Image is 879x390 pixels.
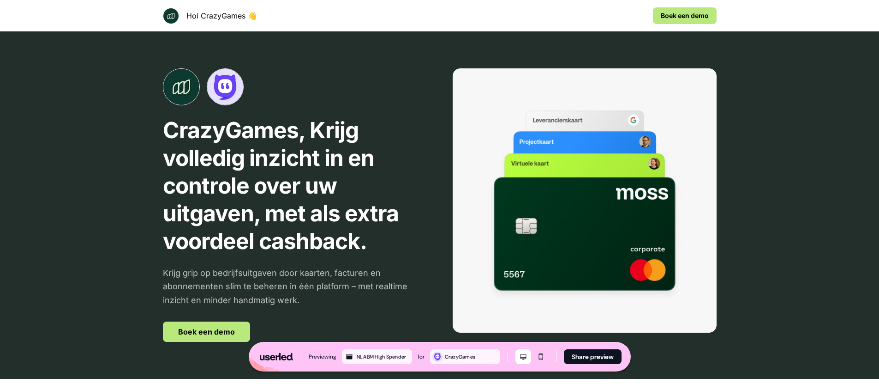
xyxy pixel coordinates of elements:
a: Boek een demo [163,322,250,342]
p: CrazyGames, Krijg volledig inzicht in en controle over uw uitgaven, met als extra voordeel cashback. [163,116,427,255]
div: for [418,352,425,361]
p: Hoi CrazyGames 👋 [186,10,257,21]
button: Desktop mode [515,349,531,364]
button: Share preview [564,349,622,364]
div: NL ABM High Spender [357,353,410,361]
p: Krijg grip op bedrijfsuitgaven door kaarten, facturen en abonnementen slim te beheren in één plat... [163,266,427,307]
div: CrazyGames [445,353,498,361]
button: Mobile mode [533,349,549,364]
div: Previewing [309,352,336,361]
a: Boek een demo [653,7,717,24]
